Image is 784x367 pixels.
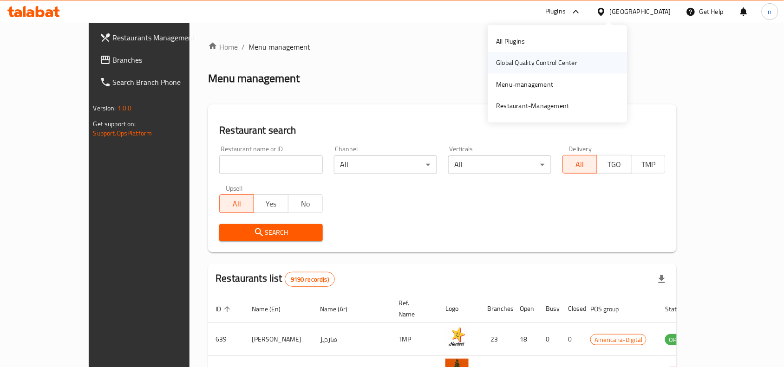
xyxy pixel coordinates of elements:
[497,79,554,90] div: Menu-management
[635,158,662,171] span: TMP
[113,54,212,65] span: Branches
[113,32,212,43] span: Restaurants Management
[480,323,512,356] td: 23
[93,102,116,114] span: Version:
[610,6,671,17] div: [GEOGRAPHIC_DATA]
[448,155,551,174] div: All
[561,295,583,323] th: Closed
[512,323,538,356] td: 18
[313,323,391,356] td: هارديز
[391,323,438,356] td: TMP
[285,272,335,287] div: Total records count
[288,194,323,213] button: No
[567,158,594,171] span: All
[651,268,673,290] div: Export file
[113,77,212,88] span: Search Branch Phone
[665,303,695,315] span: Status
[208,71,300,86] h2: Menu management
[631,155,666,174] button: TMP
[208,41,238,52] a: Home
[223,197,250,211] span: All
[497,36,525,46] div: All Plugins
[254,194,288,213] button: Yes
[334,155,437,174] div: All
[226,185,243,192] label: Upsell
[227,227,315,238] span: Search
[480,295,512,323] th: Branches
[445,326,469,349] img: Hardee's
[92,49,220,71] a: Branches
[244,323,313,356] td: [PERSON_NAME]
[591,335,646,345] span: Americana-Digital
[590,303,631,315] span: POS group
[497,101,569,111] div: Restaurant-Management
[219,155,322,174] input: Search for restaurant name or ID..
[248,41,310,52] span: Menu management
[320,303,359,315] span: Name (Ar)
[562,155,597,174] button: All
[208,41,677,52] nav: breadcrumb
[561,323,583,356] td: 0
[216,303,233,315] span: ID
[665,334,688,345] div: OPEN
[569,146,592,152] label: Delivery
[92,71,220,93] a: Search Branch Phone
[438,295,480,323] th: Logo
[92,26,220,49] a: Restaurants Management
[538,295,561,323] th: Busy
[219,194,254,213] button: All
[399,297,427,320] span: Ref. Name
[665,335,688,345] span: OPEN
[285,275,334,284] span: 9190 record(s)
[597,155,632,174] button: TGO
[208,323,244,356] td: 639
[545,6,566,17] div: Plugins
[512,295,538,323] th: Open
[93,127,152,139] a: Support.OpsPlatform
[601,158,628,171] span: TGO
[258,197,285,211] span: Yes
[538,323,561,356] td: 0
[497,58,578,68] div: Global Quality Control Center
[118,102,132,114] span: 1.0.0
[768,6,772,17] span: n
[219,224,322,241] button: Search
[219,123,666,137] h2: Restaurant search
[252,303,293,315] span: Name (En)
[242,41,245,52] li: /
[93,118,136,130] span: Get support on:
[216,271,335,287] h2: Restaurants list
[292,197,319,211] span: No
